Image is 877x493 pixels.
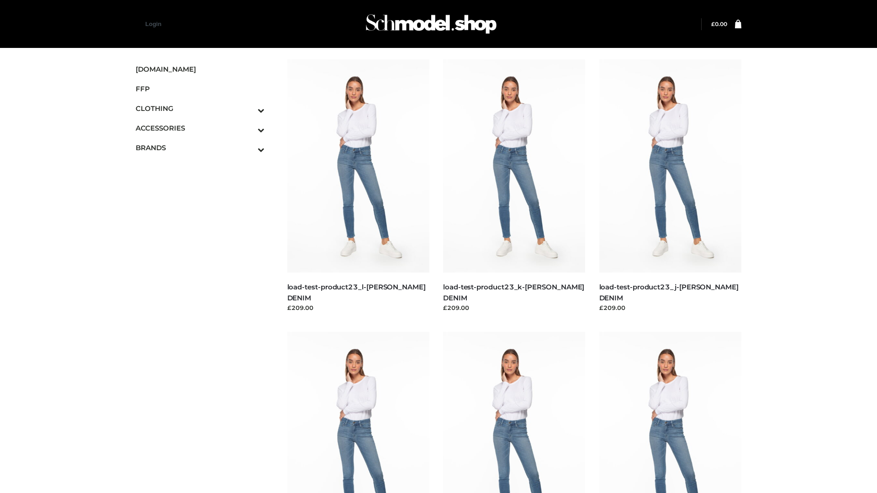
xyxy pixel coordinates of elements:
div: £209.00 [599,303,742,312]
a: load-test-product23_k-[PERSON_NAME] DENIM [443,283,584,302]
a: £0.00 [711,21,727,27]
button: Toggle Submenu [232,99,264,118]
span: ACCESSORIES [136,123,264,133]
span: BRANDS [136,142,264,153]
button: Toggle Submenu [232,138,264,157]
span: £ [711,21,715,27]
span: [DOMAIN_NAME] [136,64,264,74]
a: CLOTHINGToggle Submenu [136,99,264,118]
a: Login [145,21,161,27]
a: FFP [136,79,264,99]
a: ACCESSORIESToggle Submenu [136,118,264,138]
bdi: 0.00 [711,21,727,27]
a: [DOMAIN_NAME] [136,59,264,79]
div: £209.00 [287,303,430,312]
a: BRANDSToggle Submenu [136,138,264,157]
span: FFP [136,84,264,94]
button: Toggle Submenu [232,118,264,138]
a: load-test-product23_l-[PERSON_NAME] DENIM [287,283,426,302]
span: CLOTHING [136,103,264,114]
div: £209.00 [443,303,586,312]
a: load-test-product23_j-[PERSON_NAME] DENIM [599,283,739,302]
img: Schmodel Admin 964 [363,6,500,42]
